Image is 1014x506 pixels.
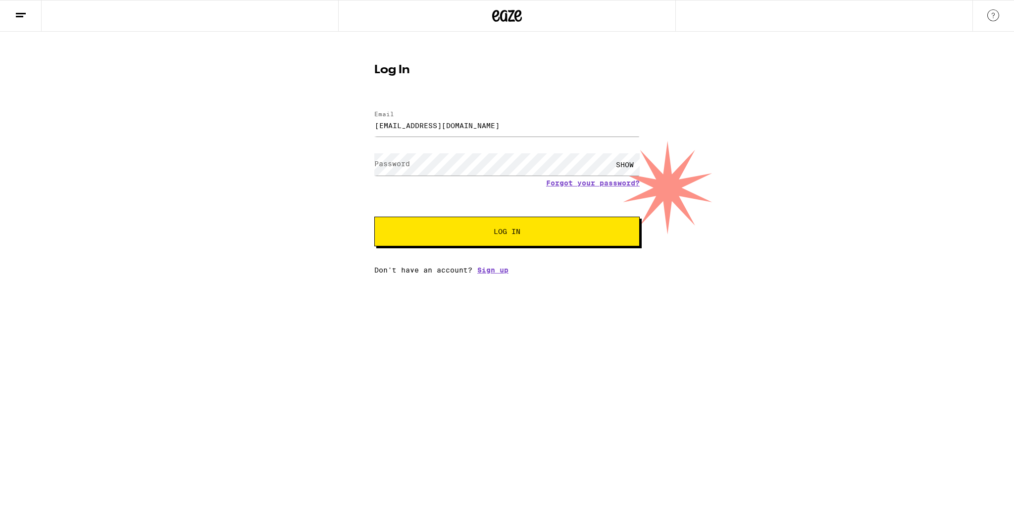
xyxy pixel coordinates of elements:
a: Sign up [477,266,508,274]
label: Email [374,111,394,117]
a: Forgot your password? [546,179,640,187]
div: SHOW [610,153,640,176]
input: Email [374,114,640,137]
div: Don't have an account? [374,266,640,274]
span: Log In [494,228,520,235]
h1: Log In [374,64,640,76]
label: Password [374,160,410,168]
span: Hi. Need any help? [6,7,71,15]
button: Log In [374,217,640,246]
